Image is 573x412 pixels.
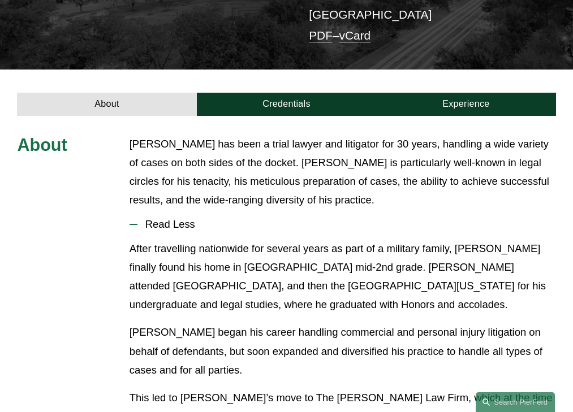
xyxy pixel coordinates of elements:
[130,210,556,239] button: Read Less
[309,29,333,42] a: PDF
[476,392,555,412] a: Search this site
[197,93,376,116] a: Credentials
[17,93,196,116] a: About
[17,135,67,154] span: About
[376,93,555,116] a: Experience
[130,239,556,314] p: After travelling nationwide for several years as part of a military family, [PERSON_NAME] finally...
[130,135,556,210] p: [PERSON_NAME] has been a trial lawyer and litigator for 30 years, handling a wide variety of case...
[137,218,556,231] span: Read Less
[130,323,556,379] p: [PERSON_NAME] began his career handling commercial and personal injury litigation on behalf of de...
[339,29,371,42] a: vCard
